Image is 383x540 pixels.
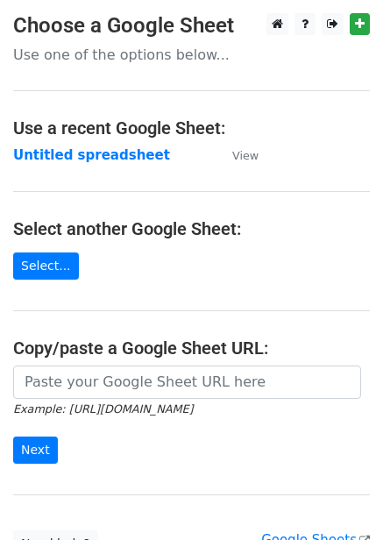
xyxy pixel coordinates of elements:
a: Select... [13,252,79,280]
p: Use one of the options below... [13,46,370,64]
a: View [215,147,259,163]
iframe: Chat Widget [295,456,383,540]
a: Untitled spreadsheet [13,147,170,163]
small: View [232,149,259,162]
h3: Choose a Google Sheet [13,13,370,39]
h4: Use a recent Google Sheet: [13,117,370,139]
h4: Select another Google Sheet: [13,218,370,239]
h4: Copy/paste a Google Sheet URL: [13,337,370,359]
small: Example: [URL][DOMAIN_NAME] [13,402,193,416]
input: Paste your Google Sheet URL here [13,366,361,399]
input: Next [13,437,58,464]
